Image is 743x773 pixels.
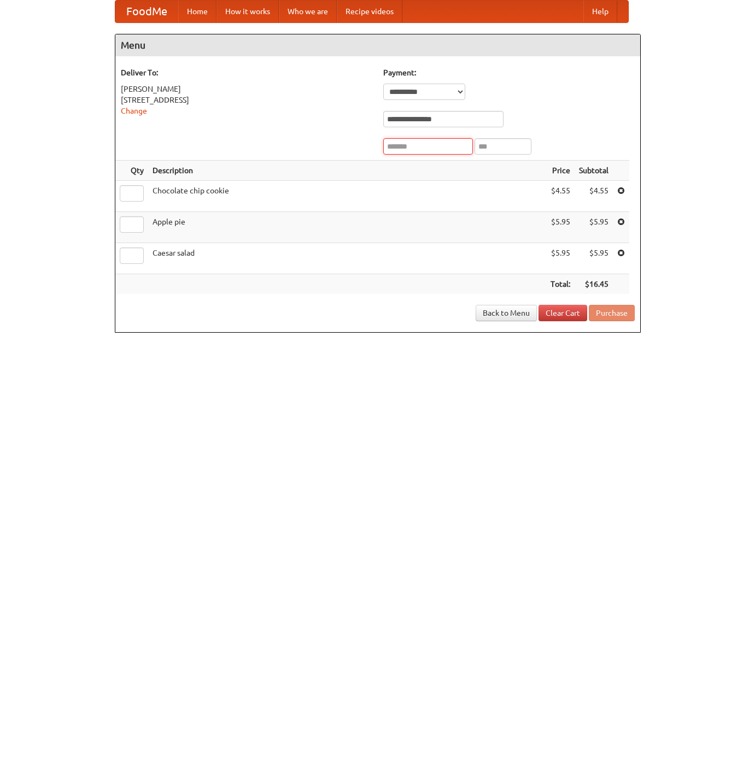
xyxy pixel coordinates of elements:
[337,1,402,22] a: Recipe videos
[115,161,148,181] th: Qty
[121,107,147,115] a: Change
[121,95,372,105] div: [STREET_ADDRESS]
[539,305,587,321] a: Clear Cart
[148,181,546,212] td: Chocolate chip cookie
[148,243,546,274] td: Caesar salad
[148,161,546,181] th: Description
[575,212,613,243] td: $5.95
[546,161,575,181] th: Price
[148,212,546,243] td: Apple pie
[575,161,613,181] th: Subtotal
[546,181,575,212] td: $4.55
[575,243,613,274] td: $5.95
[217,1,279,22] a: How it works
[546,243,575,274] td: $5.95
[115,1,178,22] a: FoodMe
[279,1,337,22] a: Who we are
[589,305,635,321] button: Purchase
[178,1,217,22] a: Home
[476,305,537,321] a: Back to Menu
[121,84,372,95] div: [PERSON_NAME]
[546,212,575,243] td: $5.95
[383,67,635,78] h5: Payment:
[583,1,617,22] a: Help
[575,181,613,212] td: $4.55
[115,34,640,56] h4: Menu
[575,274,613,294] th: $16.45
[546,274,575,294] th: Total:
[121,67,372,78] h5: Deliver To:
